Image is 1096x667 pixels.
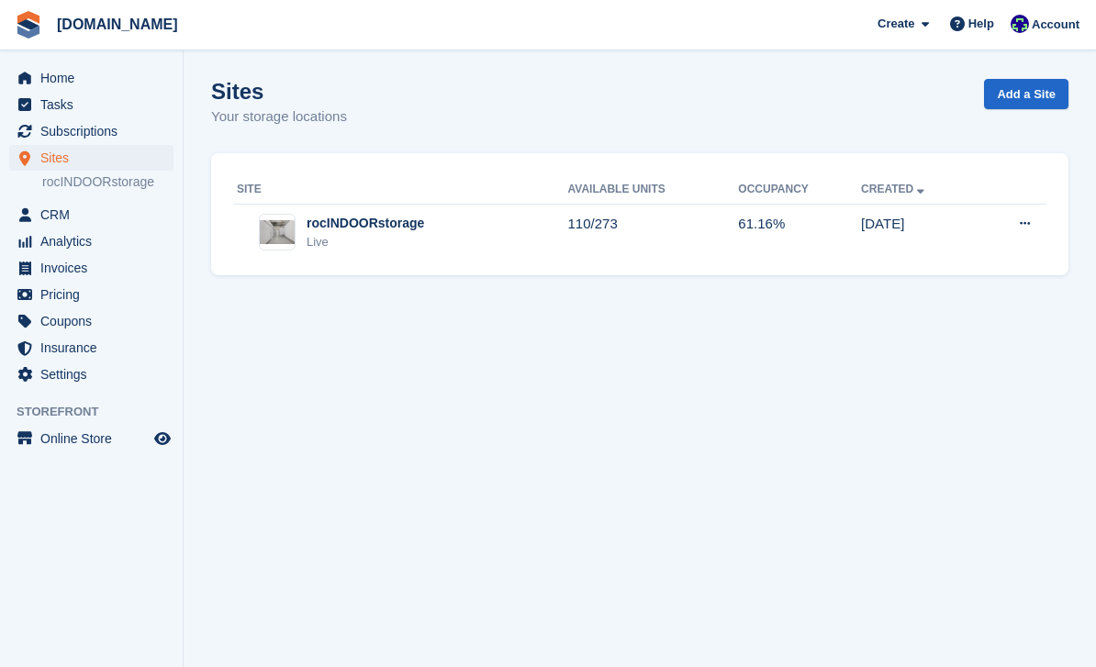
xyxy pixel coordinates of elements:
[40,335,151,361] span: Insurance
[9,92,173,117] a: menu
[40,65,151,91] span: Home
[738,175,861,205] th: Occupancy
[307,214,424,233] div: rocINDOORstorage
[9,335,173,361] a: menu
[211,79,347,104] h1: Sites
[568,175,739,205] th: Available Units
[984,79,1068,109] a: Add a Site
[968,15,994,33] span: Help
[568,204,739,261] td: 110/273
[233,175,568,205] th: Site
[9,361,173,387] a: menu
[40,255,151,281] span: Invoices
[211,106,347,128] p: Your storage locations
[151,428,173,450] a: Preview store
[260,220,295,244] img: Image of rocINDOORstorage site
[9,118,173,144] a: menu
[40,426,151,451] span: Online Store
[40,118,151,144] span: Subscriptions
[861,204,979,261] td: [DATE]
[17,403,183,421] span: Storefront
[9,426,173,451] a: menu
[9,282,173,307] a: menu
[9,65,173,91] a: menu
[40,92,151,117] span: Tasks
[42,173,173,191] a: rocINDOORstorage
[40,228,151,254] span: Analytics
[861,183,928,195] a: Created
[9,228,173,254] a: menu
[40,145,151,171] span: Sites
[50,9,185,39] a: [DOMAIN_NAME]
[9,255,173,281] a: menu
[40,308,151,334] span: Coupons
[9,145,173,171] a: menu
[1011,15,1029,33] img: Mike Gruttadaro
[9,202,173,228] a: menu
[878,15,914,33] span: Create
[40,282,151,307] span: Pricing
[40,361,151,387] span: Settings
[738,204,861,261] td: 61.16%
[1032,16,1079,34] span: Account
[40,202,151,228] span: CRM
[307,233,424,251] div: Live
[9,308,173,334] a: menu
[15,11,42,39] img: stora-icon-8386f47178a22dfd0bd8f6a31ec36ba5ce8667c1dd55bd0f319d3a0aa187defe.svg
